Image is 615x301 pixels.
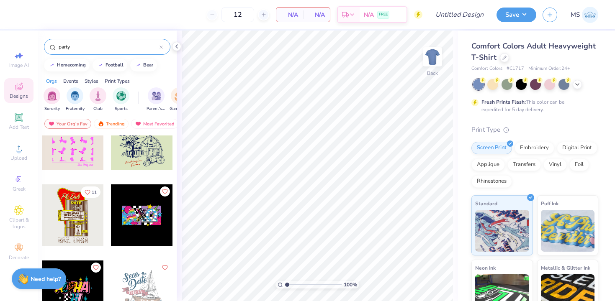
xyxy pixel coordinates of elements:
[571,10,580,20] span: MS
[308,10,325,19] span: N/A
[9,254,29,261] span: Decorate
[471,175,512,188] div: Rhinestones
[93,106,103,112] span: Club
[113,87,129,112] div: filter for Sports
[44,87,60,112] button: filter button
[105,77,130,85] div: Print Types
[44,106,60,112] span: Sorority
[475,199,497,208] span: Standard
[10,155,27,161] span: Upload
[147,87,166,112] button: filter button
[507,158,541,171] div: Transfers
[471,65,502,72] span: Comfort Colors
[475,210,529,252] img: Standard
[147,87,166,112] div: filter for Parent's Weekend
[66,106,85,112] span: Fraternity
[541,210,595,252] img: Puff Ink
[481,98,584,113] div: This color can be expedited for 5 day delivery.
[569,158,589,171] div: Foil
[91,263,101,273] button: Like
[541,199,558,208] span: Puff Ink
[63,77,78,85] div: Events
[427,69,438,77] div: Back
[557,142,597,154] div: Digital Print
[44,87,60,112] div: filter for Sorority
[147,106,166,112] span: Parent's Weekend
[143,63,153,67] div: bear
[582,7,598,23] img: Meredith Shults
[160,186,170,196] button: Like
[115,106,128,112] span: Sports
[85,77,98,85] div: Styles
[170,87,189,112] div: filter for Game Day
[106,63,124,67] div: football
[170,87,189,112] button: filter button
[364,10,374,19] span: N/A
[90,87,106,112] div: filter for Club
[58,43,160,51] input: Try "Alpha"
[44,59,90,71] button: homecoming
[81,186,100,198] button: Like
[57,63,86,67] div: homecoming
[507,65,524,72] span: # C1717
[160,263,170,273] button: Like
[130,59,157,71] button: bear
[281,10,298,19] span: N/A
[471,158,505,171] div: Applique
[497,8,536,22] button: Save
[49,63,55,68] img: trend_line.gif
[93,91,103,101] img: Club Image
[131,119,178,129] div: Most Favorited
[98,121,104,127] img: trending.gif
[135,63,142,68] img: trend_line.gif
[471,142,512,154] div: Screen Print
[93,59,127,71] button: football
[31,275,61,283] strong: Need help?
[47,91,57,101] img: Sorority Image
[48,121,55,127] img: most_fav.gif
[541,263,590,272] span: Metallic & Glitter Ink
[10,93,28,99] span: Designs
[135,121,142,127] img: most_fav.gif
[429,6,490,23] input: Untitled Design
[170,106,189,112] span: Game Day
[90,87,106,112] button: filter button
[475,263,496,272] span: Neon Ink
[571,7,598,23] a: MS
[471,125,598,135] div: Print Type
[543,158,567,171] div: Vinyl
[66,87,85,112] button: filter button
[424,48,441,65] img: Back
[152,91,161,101] img: Parent's Weekend Image
[9,62,29,69] span: Image AI
[44,119,91,129] div: Your Org's Fav
[46,77,57,85] div: Orgs
[471,41,596,62] span: Comfort Colors Adult Heavyweight T-Shirt
[70,91,80,101] img: Fraternity Image
[344,281,357,288] span: 100 %
[221,7,254,22] input: – –
[528,65,570,72] span: Minimum Order: 24 +
[515,142,554,154] div: Embroidery
[379,12,388,18] span: FREE
[92,190,97,194] span: 11
[66,87,85,112] div: filter for Fraternity
[113,87,129,112] button: filter button
[4,217,33,230] span: Clipart & logos
[97,63,104,68] img: trend_line.gif
[13,186,26,192] span: Greek
[175,91,184,101] img: Game Day Image
[9,124,29,130] span: Add Text
[116,91,126,101] img: Sports Image
[94,119,129,129] div: Trending
[481,99,526,105] strong: Fresh Prints Flash:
